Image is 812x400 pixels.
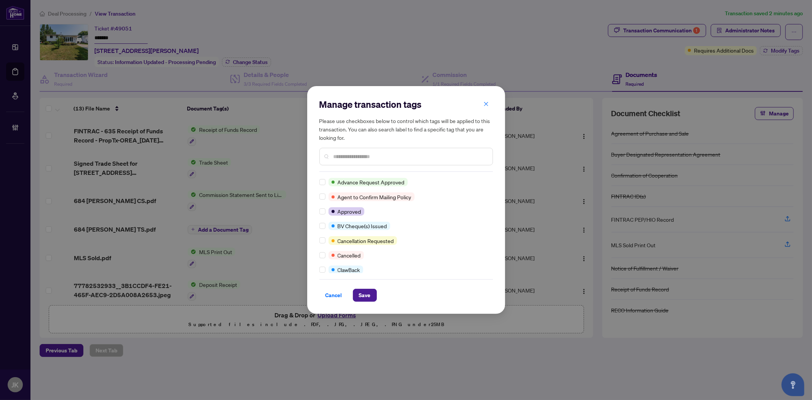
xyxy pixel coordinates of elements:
[338,193,412,201] span: Agent to Confirm Mailing Policy
[359,289,371,301] span: Save
[338,222,387,230] span: BV Cheque(s) Issued
[782,373,804,396] button: Open asap
[338,266,360,274] span: ClawBack
[338,178,405,186] span: Advance Request Approved
[338,237,394,245] span: Cancellation Requested
[338,251,361,259] span: Cancelled
[325,289,342,301] span: Cancel
[353,289,377,302] button: Save
[319,289,348,302] button: Cancel
[319,117,493,142] h5: Please use checkboxes below to control which tags will be applied to this transaction. You can al...
[319,98,493,110] h2: Manage transaction tags
[338,207,361,216] span: Approved
[483,101,489,107] span: close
